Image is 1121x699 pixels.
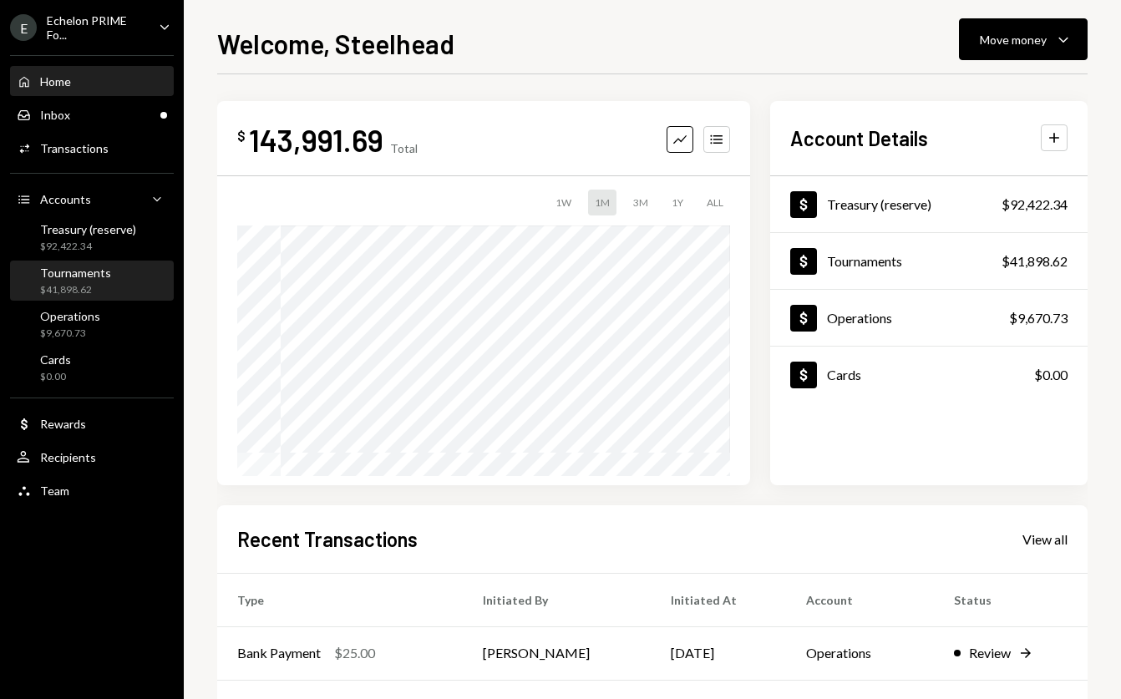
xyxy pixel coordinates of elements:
[1009,308,1068,328] div: $9,670.73
[588,190,616,215] div: 1M
[959,18,1088,60] button: Move money
[237,525,418,553] h2: Recent Transactions
[980,31,1047,48] div: Move money
[10,66,174,96] a: Home
[665,190,690,215] div: 1Y
[700,190,730,215] div: ALL
[463,626,651,680] td: [PERSON_NAME]
[40,222,136,236] div: Treasury (reserve)
[10,184,174,214] a: Accounts
[786,626,933,680] td: Operations
[770,176,1088,232] a: Treasury (reserve)$92,422.34
[10,304,174,344] a: Operations$9,670.73
[40,352,71,367] div: Cards
[10,133,174,163] a: Transactions
[47,13,145,42] div: Echelon PRIME Fo...
[10,442,174,472] a: Recipients
[770,233,1088,289] a: Tournaments$41,898.62
[10,217,174,257] a: Treasury (reserve)$92,422.34
[10,99,174,129] a: Inbox
[1002,251,1068,271] div: $41,898.62
[40,327,100,341] div: $9,670.73
[651,573,786,626] th: Initiated At
[934,573,1088,626] th: Status
[1002,195,1068,215] div: $92,422.34
[334,643,375,663] div: $25.00
[10,408,174,438] a: Rewards
[790,124,928,152] h2: Account Details
[40,309,100,323] div: Operations
[1034,365,1068,385] div: $0.00
[40,283,111,297] div: $41,898.62
[40,266,111,280] div: Tournaments
[217,573,463,626] th: Type
[827,196,931,212] div: Treasury (reserve)
[827,310,892,326] div: Operations
[217,27,454,60] h1: Welcome, Steelhead
[40,484,69,498] div: Team
[827,253,902,269] div: Tournaments
[827,367,861,382] div: Cards
[249,121,383,159] div: 143,991.69
[770,347,1088,403] a: Cards$0.00
[786,573,933,626] th: Account
[549,190,578,215] div: 1W
[40,108,70,122] div: Inbox
[651,626,786,680] td: [DATE]
[10,261,174,301] a: Tournaments$41,898.62
[969,643,1011,663] div: Review
[626,190,655,215] div: 3M
[463,573,651,626] th: Initiated By
[10,475,174,505] a: Team
[40,370,71,384] div: $0.00
[10,347,174,387] a: Cards$0.00
[390,141,418,155] div: Total
[40,192,91,206] div: Accounts
[40,240,136,254] div: $92,422.34
[1022,529,1068,548] a: View all
[237,643,321,663] div: Bank Payment
[40,141,109,155] div: Transactions
[1022,531,1068,548] div: View all
[237,128,246,144] div: $
[40,74,71,89] div: Home
[770,290,1088,346] a: Operations$9,670.73
[40,450,96,464] div: Recipients
[40,417,86,431] div: Rewards
[10,14,37,41] div: E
